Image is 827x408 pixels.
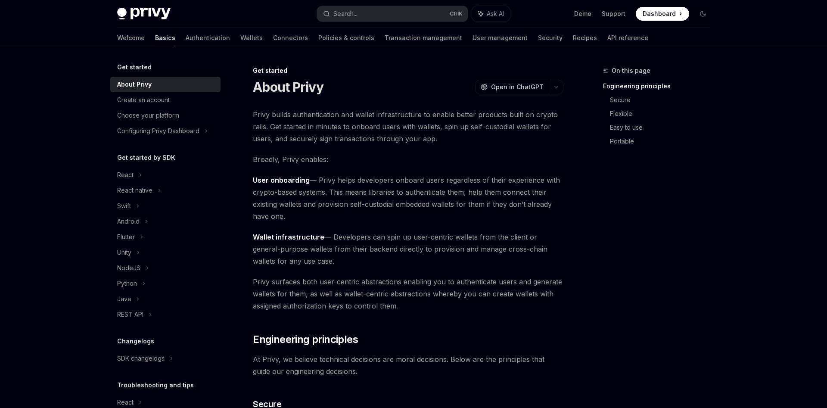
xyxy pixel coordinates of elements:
[110,108,221,123] a: Choose your platform
[333,9,358,19] div: Search...
[155,28,175,48] a: Basics
[643,9,676,18] span: Dashboard
[253,79,323,95] h1: About Privy
[318,28,374,48] a: Policies & controls
[117,8,171,20] img: dark logo
[253,231,563,267] span: — Developers can spin up user-centric wallets from the client or general-purpose wallets from the...
[117,380,194,390] h5: Troubleshooting and tips
[610,107,717,121] a: Flexible
[607,28,648,48] a: API reference
[117,336,154,346] h5: Changelogs
[117,62,152,72] h5: Get started
[117,263,140,273] div: NodeJS
[603,79,717,93] a: Engineering principles
[117,232,135,242] div: Flutter
[573,28,597,48] a: Recipes
[385,28,462,48] a: Transaction management
[253,276,563,312] span: Privy surfaces both user-centric abstractions enabling you to authenticate users and generate wal...
[491,83,544,91] span: Open in ChatGPT
[240,28,263,48] a: Wallets
[610,93,717,107] a: Secure
[117,247,131,258] div: Unity
[473,28,528,48] a: User management
[253,66,563,75] div: Get started
[636,7,689,21] a: Dashboard
[610,121,717,134] a: Easy to use
[475,80,549,94] button: Open in ChatGPT
[117,278,137,289] div: Python
[110,77,221,92] a: About Privy
[612,65,650,76] span: On this page
[574,9,591,18] a: Demo
[602,9,625,18] a: Support
[253,153,563,165] span: Broadly, Privy enables:
[117,153,175,163] h5: Get started by SDK
[117,353,165,364] div: SDK changelogs
[273,28,308,48] a: Connectors
[253,109,563,145] span: Privy builds authentication and wallet infrastructure to enable better products built on crypto r...
[317,6,468,22] button: Search...CtrlK
[487,9,504,18] span: Ask AI
[610,134,717,148] a: Portable
[117,309,143,320] div: REST API
[253,174,563,222] span: — Privy helps developers onboard users regardless of their experience with crypto-based systems. ...
[450,10,463,17] span: Ctrl K
[538,28,563,48] a: Security
[253,176,310,184] strong: User onboarding
[117,110,179,121] div: Choose your platform
[117,216,140,227] div: Android
[117,201,131,211] div: Swift
[253,233,324,241] strong: Wallet infrastructure
[117,79,152,90] div: About Privy
[696,7,710,21] button: Toggle dark mode
[117,294,131,304] div: Java
[186,28,230,48] a: Authentication
[117,397,134,408] div: React
[117,95,170,105] div: Create an account
[472,6,510,22] button: Ask AI
[117,28,145,48] a: Welcome
[117,185,152,196] div: React native
[110,92,221,108] a: Create an account
[117,170,134,180] div: React
[253,353,563,377] span: At Privy, we believe technical decisions are moral decisions. Below are the principles that guide...
[117,126,199,136] div: Configuring Privy Dashboard
[253,333,358,346] span: Engineering principles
